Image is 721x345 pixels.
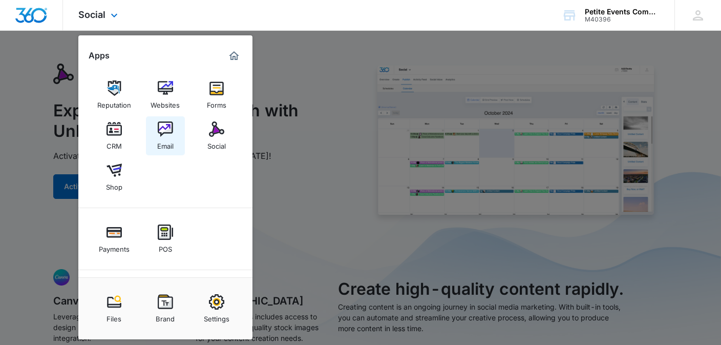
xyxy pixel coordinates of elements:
a: Marketing 360® Dashboard [226,48,242,64]
div: account id [585,16,660,23]
div: POS [159,240,172,253]
div: Websites [151,96,180,109]
span: Social [78,9,105,20]
div: Settings [204,310,229,323]
div: Shop [106,178,122,191]
div: Forms [207,96,226,109]
div: Payments [99,240,130,253]
a: Shop [95,157,134,196]
div: Social [207,137,226,150]
div: Email [157,137,174,150]
a: Settings [197,289,236,328]
div: Files [107,310,121,323]
a: Email [146,116,185,155]
a: Websites [146,75,185,114]
a: Payments [95,219,134,258]
div: Brand [156,310,175,323]
a: Social [197,116,236,155]
div: account name [585,8,660,16]
a: Brand [146,289,185,328]
a: Reputation [95,75,134,114]
a: CRM [95,116,134,155]
a: Files [95,289,134,328]
a: POS [146,219,185,258]
div: Reputation [97,96,131,109]
h2: Apps [89,51,110,60]
div: CRM [107,137,122,150]
a: Forms [197,75,236,114]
